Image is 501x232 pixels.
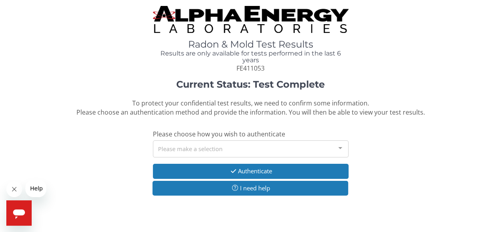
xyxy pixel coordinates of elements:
[25,180,46,197] iframe: Message from company
[153,50,349,64] h4: Results are only available for tests performed in the last 6 years
[153,130,285,138] span: Please choose how you wish to authenticate
[236,64,265,73] span: FE411053
[153,164,349,178] button: Authenticate
[6,200,32,226] iframe: Button to launch messaging window
[176,79,325,90] strong: Current Status: Test Complete
[152,181,348,196] button: I need help
[153,6,349,33] img: TightCrop.jpg
[6,181,22,197] iframe: Close message
[76,99,425,117] span: To protect your confidential test results, we need to confirm some information. Please choose an ...
[153,39,349,50] h1: Radon & Mold Test Results
[158,144,223,153] span: Please make a selection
